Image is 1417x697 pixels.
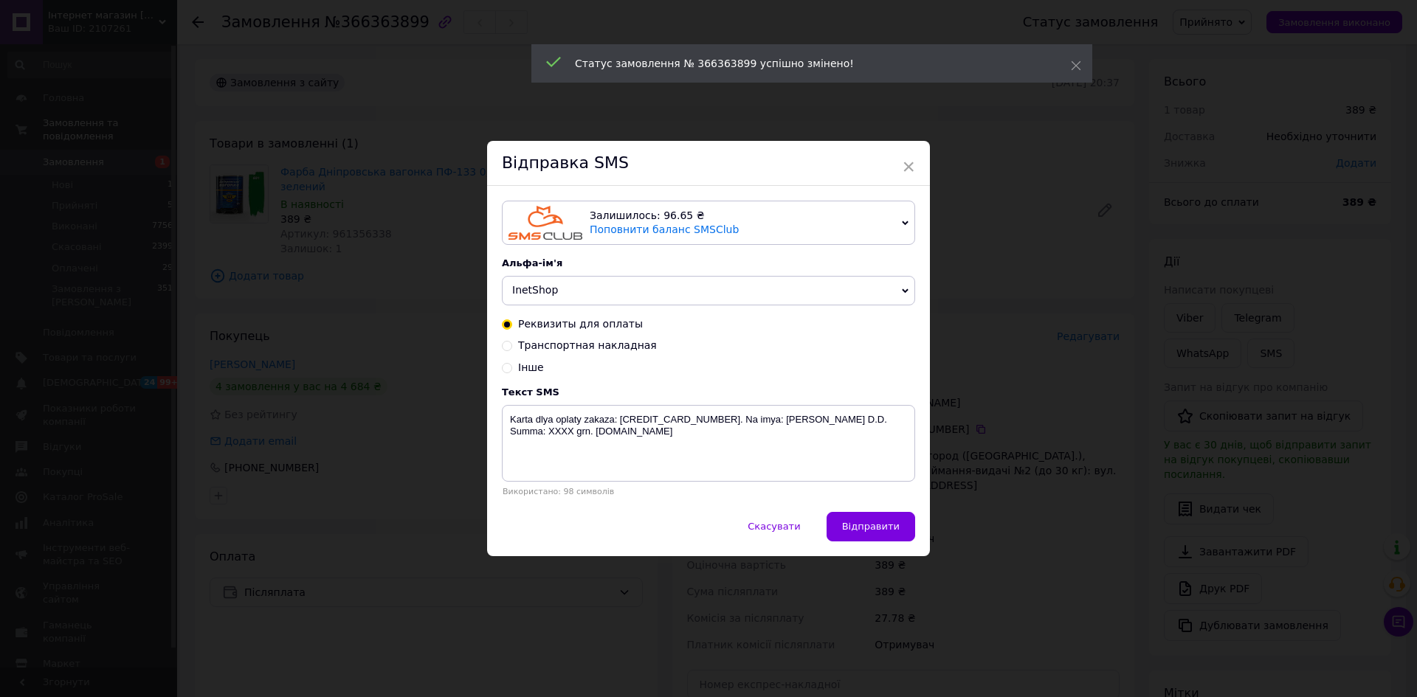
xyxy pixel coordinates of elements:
[575,56,1034,71] div: Статус замовлення № 366363899 успішно змінено!
[590,209,896,223] div: Залишилось: 96.65 ₴
[487,141,930,186] div: Відправка SMS
[502,405,915,482] textarea: Karta dlya oplaty zakaza: [CREDIT_CARD_NUMBER]. Na imya: [PERSON_NAME] D.D. Summa: XXXX grn. [DOM...
[842,521,900,532] span: Відправити
[518,339,657,351] span: Транспортная накладная
[502,386,915,398] div: Текст SMS
[748,521,800,532] span: Скасувати
[512,284,558,296] span: InetShop
[827,512,915,541] button: Відправити
[518,361,544,373] span: Інше
[502,257,562,268] span: Альфа-ім'я
[590,223,739,235] a: Поповнити баланс SMSClub
[732,512,816,541] button: Скасувати
[502,487,915,496] div: Використано: 98 символів
[518,318,643,330] span: Реквизиты для оплаты
[902,154,915,179] span: ×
